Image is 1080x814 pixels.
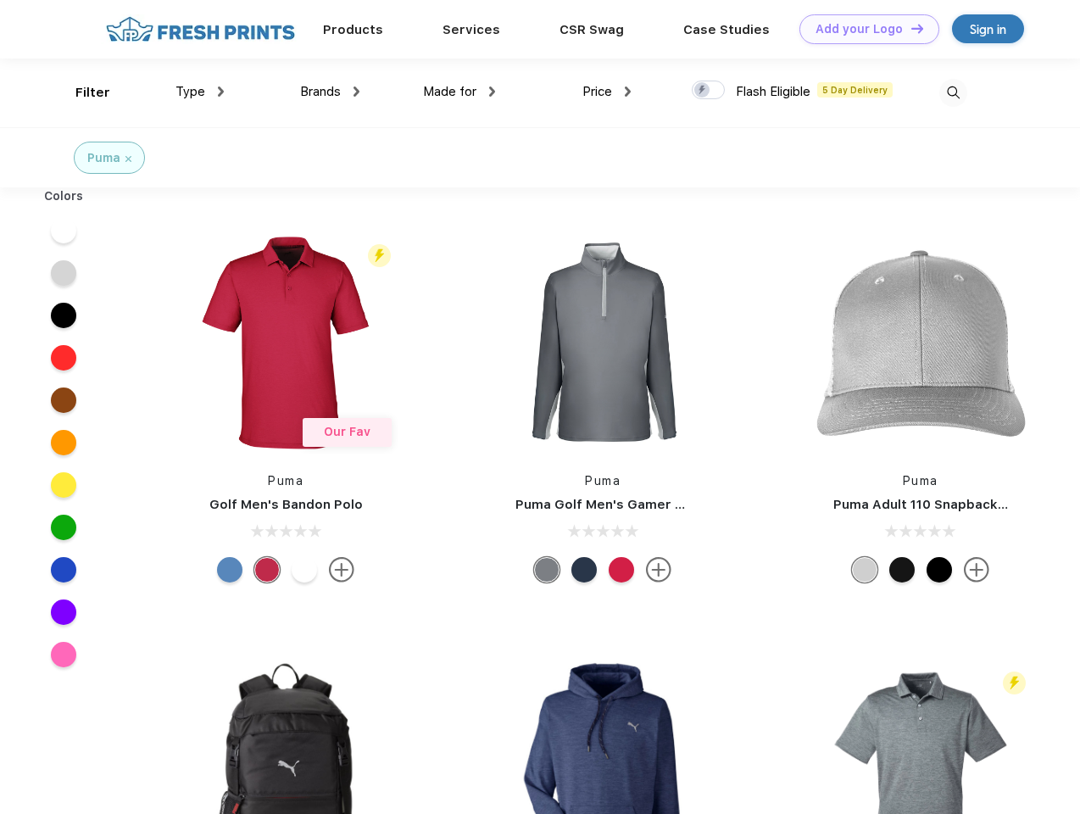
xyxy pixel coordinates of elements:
[817,82,893,98] span: 5 Day Delivery
[217,557,242,583] div: Lake Blue
[368,244,391,267] img: flash_active_toggle.svg
[354,86,359,97] img: dropdown.png
[736,84,810,99] span: Flash Eligible
[559,22,624,37] a: CSR Swag
[889,557,915,583] div: Pma Blk with Pma Blk
[324,425,370,438] span: Our Fav
[323,22,383,37] a: Products
[952,14,1024,43] a: Sign in
[964,557,989,583] img: more.svg
[808,230,1033,455] img: func=resize&h=266
[1003,672,1026,694] img: flash_active_toggle.svg
[218,86,224,97] img: dropdown.png
[292,557,317,583] div: Bright White
[31,187,97,205] div: Colors
[625,86,631,97] img: dropdown.png
[903,474,938,488] a: Puma
[646,557,671,583] img: more.svg
[970,20,1006,39] div: Sign in
[515,497,783,512] a: Puma Golf Men's Gamer Golf Quarter-Zip
[609,557,634,583] div: Ski Patrol
[490,230,715,455] img: func=resize&h=266
[173,230,398,455] img: func=resize&h=266
[300,84,341,99] span: Brands
[175,84,205,99] span: Type
[571,557,597,583] div: Navy Blazer
[816,22,903,36] div: Add your Logo
[209,497,363,512] a: Golf Men's Bandon Polo
[101,14,300,44] img: fo%20logo%202.webp
[911,24,923,33] img: DT
[125,156,131,162] img: filter_cancel.svg
[423,84,476,99] span: Made for
[87,149,120,167] div: Puma
[534,557,559,583] div: Quiet Shade
[75,83,110,103] div: Filter
[268,474,303,488] a: Puma
[443,22,500,37] a: Services
[585,474,621,488] a: Puma
[852,557,877,583] div: Quarry Brt Whit
[939,79,967,107] img: desktop_search.svg
[329,557,354,583] img: more.svg
[927,557,952,583] div: Pma Blk Pma Blk
[254,557,280,583] div: Ski Patrol
[582,84,612,99] span: Price
[489,86,495,97] img: dropdown.png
